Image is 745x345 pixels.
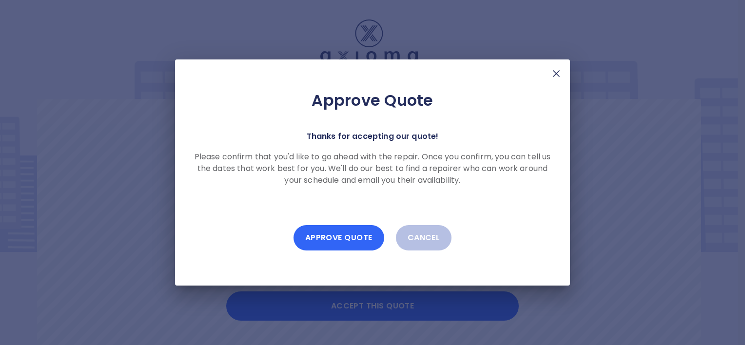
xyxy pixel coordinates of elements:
p: Thanks for accepting our quote! [307,130,439,143]
button: Approve Quote [294,225,384,250]
h2: Approve Quote [191,91,554,110]
p: Please confirm that you'd like to go ahead with the repair. Once you confirm, you can tell us the... [191,151,554,186]
img: X Mark [550,68,562,79]
button: Cancel [396,225,452,250]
